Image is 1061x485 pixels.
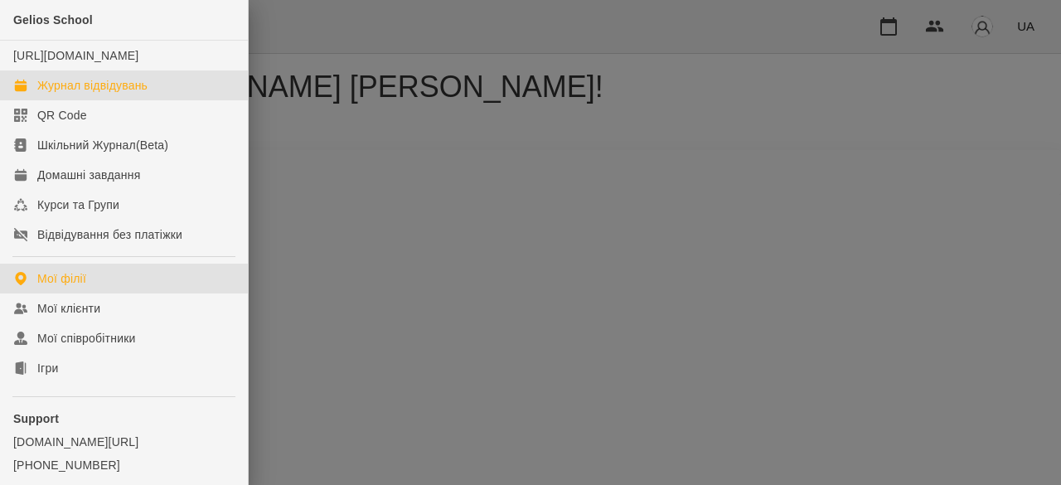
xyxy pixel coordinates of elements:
a: [URL][DOMAIN_NAME] [13,49,138,62]
div: Відвідування без платіжки [37,226,182,243]
p: Support [13,410,235,427]
div: Курси та Групи [37,196,119,213]
a: [PHONE_NUMBER] [13,457,235,473]
div: Ігри [37,360,58,376]
span: Gelios School [13,13,93,27]
a: [DOMAIN_NAME][URL] [13,434,235,450]
div: QR Code [37,107,87,124]
div: Мої співробітники [37,330,136,347]
div: Мої філії [37,270,86,287]
div: Мої клієнти [37,300,100,317]
div: Журнал відвідувань [37,77,148,94]
div: Домашні завдання [37,167,140,183]
div: Шкільний Журнал(Beta) [37,137,168,153]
